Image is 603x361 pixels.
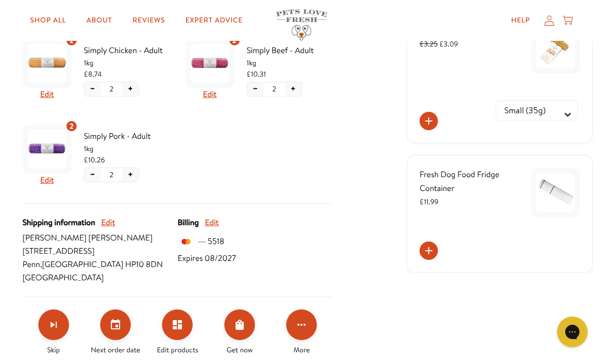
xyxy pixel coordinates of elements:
[420,197,438,207] span: £11.99
[420,39,437,49] s: £3.25
[178,216,199,229] span: Billing
[84,44,170,57] span: Simply Chicken - Adult
[552,313,593,351] iframe: Gorgias live chat messenger
[536,173,575,212] img: Fresh Dog Food Fridge Container
[276,9,327,40] img: Pets Love Fresh
[109,83,113,94] span: 2
[69,121,74,132] span: 2
[84,130,170,143] span: Simply Pork - Adult
[84,82,101,96] button: Decrease quantity
[84,168,101,182] button: Decrease quantity
[203,88,217,101] button: Edit
[293,344,310,355] span: More
[536,30,575,68] img: Yak Cheese Chews
[226,344,252,355] span: Get now
[191,44,229,83] img: Simply Beef - Adult
[162,309,193,340] button: Edit products
[198,235,224,248] span: ···· 5518
[177,10,251,31] a: Expert Advice
[122,168,138,182] button: Increase quantity
[247,82,264,96] button: Decrease quantity
[247,44,333,57] span: Simply Beef - Adult
[22,35,170,105] div: Subscription product: Simply Chicken - Adult
[84,154,105,165] span: £10.26
[420,169,499,194] span: Fresh Dog Food Fridge Container
[84,68,102,80] span: £8.74
[122,82,138,96] button: Increase quantity
[40,174,54,187] button: Edit
[503,10,538,31] a: Help
[84,57,170,68] span: 1kg
[272,83,276,94] span: 2
[22,258,178,271] span: Penn , [GEOGRAPHIC_DATA] HP10 8DN
[224,309,255,340] button: Order Now
[22,231,178,245] span: [PERSON_NAME] [PERSON_NAME]
[205,216,219,229] button: Edit
[22,245,178,258] span: [STREET_ADDRESS]
[22,309,333,355] div: Make changes for subscription
[22,271,178,284] span: [GEOGRAPHIC_DATA]
[247,57,333,68] span: 1kg
[22,10,74,31] a: Shop All
[22,216,95,229] span: Shipping information
[100,309,131,340] button: Set your next order date
[286,309,317,340] button: Click for more options
[84,143,170,154] span: 1kg
[47,344,60,355] span: Skip
[247,68,266,80] span: £10.31
[40,88,54,101] button: Edit
[78,10,120,31] a: About
[38,309,69,340] button: Skip subscription
[185,35,333,105] div: Subscription product: Simply Beef - Adult
[285,82,301,96] button: Increase quantity
[178,233,194,250] img: svg%3E
[124,10,173,31] a: Reviews
[28,44,66,83] img: Simply Chicken - Adult
[28,130,66,169] img: Simply Pork - Adult
[91,344,141,355] span: Next order date
[178,252,236,265] span: Expires 08/2027
[420,39,458,49] span: £3.09
[109,169,113,180] span: 2
[157,344,198,355] span: Edit products
[22,121,170,191] div: Subscription product: Simply Pork - Adult
[65,120,78,132] div: 2 units of item: Simply Pork - Adult
[101,216,115,229] button: Edit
